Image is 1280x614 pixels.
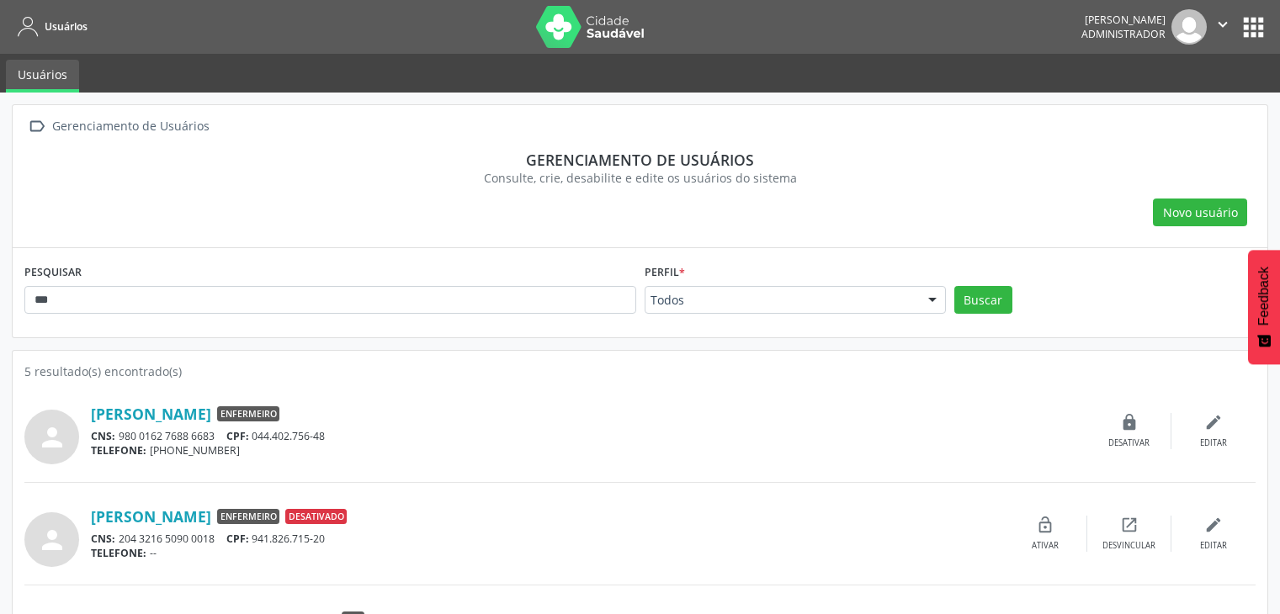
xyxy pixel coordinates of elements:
span: Feedback [1256,267,1272,326]
i:  [24,114,49,139]
div: Desativar [1108,437,1150,449]
div: Desvincular [1102,540,1155,552]
div: Consulte, crie, desabilite e edite os usuários do sistema [36,169,1244,187]
span: TELEFONE: [91,546,146,560]
i: lock [1120,413,1139,431]
span: CNS: [91,532,115,546]
button: Feedback - Mostrar pesquisa [1248,250,1280,364]
button: apps [1239,13,1268,42]
a: Usuários [12,13,88,40]
span: Enfermeiro [217,509,279,524]
button: Buscar [954,286,1012,315]
div: [PHONE_NUMBER] [91,443,1087,458]
label: Perfil [645,260,685,286]
span: CPF: [226,429,249,443]
i: person [37,525,67,555]
i: edit [1204,413,1223,431]
i: lock_open [1036,516,1054,534]
div: Editar [1200,540,1227,552]
span: TELEFONE: [91,443,146,458]
a: Usuários [6,60,79,93]
span: Desativado [285,509,347,524]
a:  Gerenciamento de Usuários [24,114,212,139]
label: PESQUISAR [24,260,82,286]
div: Gerenciamento de Usuários [49,114,212,139]
button: Novo usuário [1153,198,1247,227]
span: Enfermeiro [217,406,279,421]
img: img [1171,9,1207,45]
span: Administrador [1081,27,1166,41]
span: CNS: [91,429,115,443]
div: Editar [1200,437,1227,449]
span: Todos [651,292,911,309]
div: 5 resultado(s) encontrado(s) [24,363,1256,380]
div: [PERSON_NAME] [1081,13,1166,27]
i:  [1214,15,1232,34]
span: CPF: [226,532,249,546]
button:  [1207,9,1239,45]
a: [PERSON_NAME] [91,405,211,423]
span: Usuários [45,19,88,34]
div: -- [91,546,1003,560]
div: 980 0162 7688 6683 044.402.756-48 [91,429,1087,443]
div: 204 3216 5090 0018 941.826.715-20 [91,532,1003,546]
i: open_in_new [1120,516,1139,534]
i: edit [1204,516,1223,534]
span: Novo usuário [1163,204,1238,221]
a: [PERSON_NAME] [91,507,211,526]
i: person [37,422,67,453]
div: Ativar [1032,540,1059,552]
div: Gerenciamento de usuários [36,151,1244,169]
